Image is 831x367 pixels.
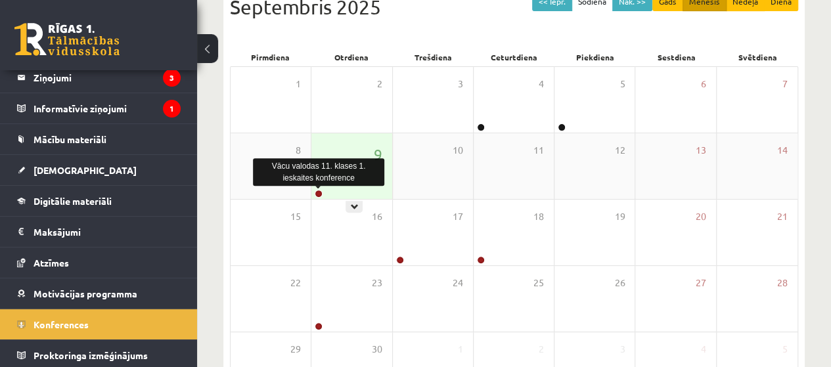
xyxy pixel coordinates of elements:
[777,143,788,158] span: 14
[377,77,382,91] span: 2
[614,143,625,158] span: 12
[453,143,463,158] span: 10
[230,48,311,66] div: Pirmdiena
[614,209,625,224] span: 19
[696,143,706,158] span: 13
[34,349,148,361] span: Proktoringa izmēģinājums
[474,48,555,66] div: Ceturtdiena
[777,209,788,224] span: 21
[34,318,89,330] span: Konferences
[453,209,463,224] span: 17
[782,342,788,356] span: 5
[636,48,717,66] div: Sestdiena
[17,248,181,278] a: Atzīmes
[296,143,301,158] span: 8
[14,23,120,56] a: Rīgas 1. Tālmācības vidusskola
[539,77,544,91] span: 4
[311,48,393,66] div: Otrdiena
[533,143,544,158] span: 11
[372,342,382,356] span: 30
[34,93,181,123] legend: Informatīvie ziņojumi
[777,276,788,290] span: 28
[163,69,181,87] i: 3
[701,77,706,91] span: 6
[392,48,474,66] div: Trešdiena
[290,342,301,356] span: 29
[34,217,181,247] legend: Maksājumi
[619,77,625,91] span: 5
[253,158,384,186] div: Vācu valodas 11. klases 1. ieskaites konference
[290,276,301,290] span: 22
[453,276,463,290] span: 24
[533,276,544,290] span: 25
[619,342,625,356] span: 3
[539,342,544,356] span: 2
[17,278,181,309] a: Motivācijas programma
[34,62,181,93] legend: Ziņojumi
[34,164,137,176] span: [DEMOGRAPHIC_DATA]
[554,48,636,66] div: Piekdiena
[717,48,798,66] div: Svētdiena
[17,155,181,185] a: [DEMOGRAPHIC_DATA]
[782,77,788,91] span: 7
[696,276,706,290] span: 27
[17,186,181,216] a: Digitālie materiāli
[458,342,463,356] span: 1
[614,276,625,290] span: 26
[374,143,382,165] span: 9
[296,77,301,91] span: 1
[34,288,137,299] span: Motivācijas programma
[372,209,382,224] span: 16
[17,93,181,123] a: Informatīvie ziņojumi1
[34,257,69,269] span: Atzīmes
[290,209,301,224] span: 15
[17,309,181,339] a: Konferences
[372,276,382,290] span: 23
[533,209,544,224] span: 18
[701,342,706,356] span: 4
[17,124,181,154] a: Mācību materiāli
[34,133,106,145] span: Mācību materiāli
[458,77,463,91] span: 3
[34,195,112,207] span: Digitālie materiāli
[696,209,706,224] span: 20
[17,217,181,247] a: Maksājumi
[17,62,181,93] a: Ziņojumi3
[163,100,181,118] i: 1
